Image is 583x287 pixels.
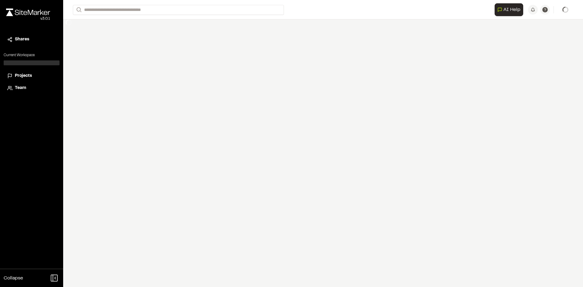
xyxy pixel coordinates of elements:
[6,9,50,16] img: rebrand.png
[495,3,526,16] div: Open AI Assistant
[4,275,23,282] span: Collapse
[15,36,29,43] span: Shares
[7,85,56,91] a: Team
[15,73,32,79] span: Projects
[4,53,60,58] p: Current Workspace
[7,73,56,79] a: Projects
[73,5,84,15] button: Search
[495,3,523,16] button: Open AI Assistant
[15,85,26,91] span: Team
[7,36,56,43] a: Shares
[6,16,50,22] div: Oh geez...please don't...
[503,6,520,13] span: AI Help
